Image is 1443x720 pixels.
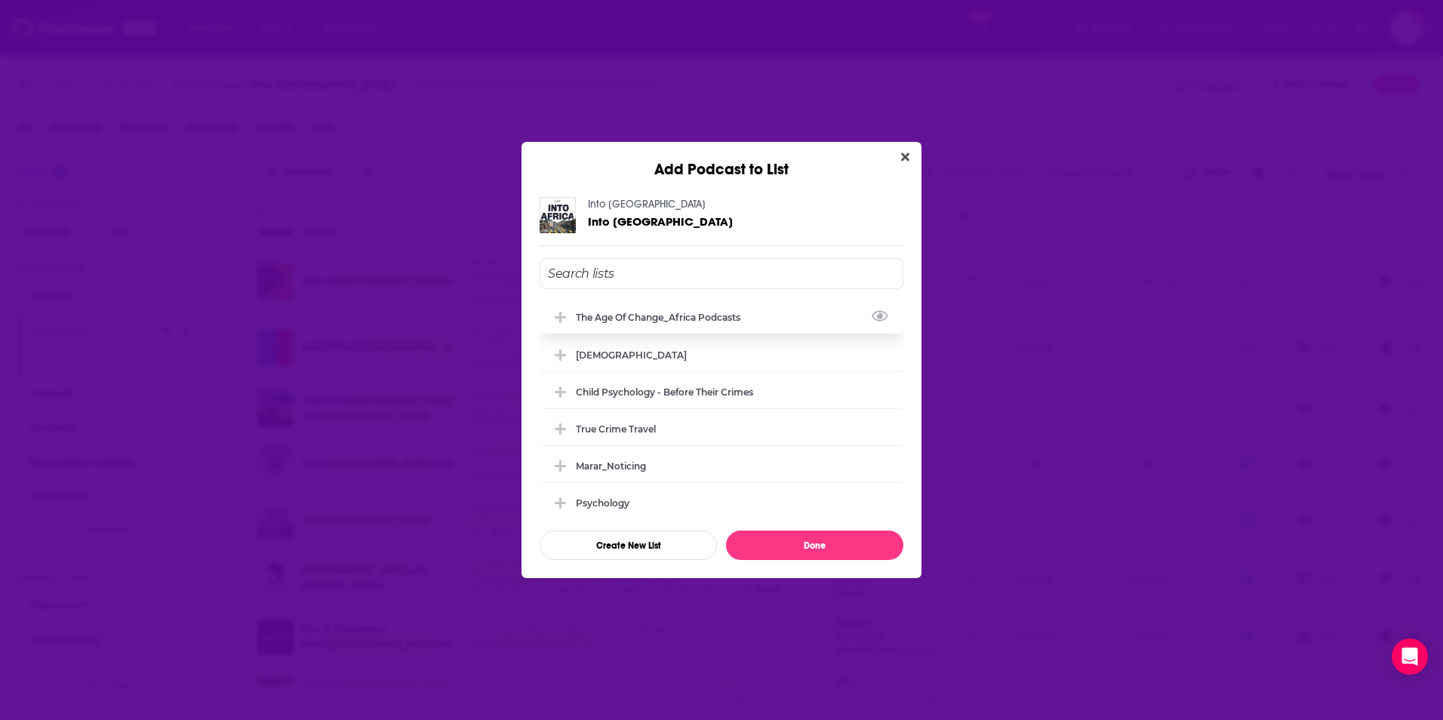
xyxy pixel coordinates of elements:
div: Add Podcast To List [540,258,903,560]
div: Child Psychology - Before Their Crimes [540,375,903,408]
button: Close [895,148,915,167]
button: View Link [740,320,749,322]
div: True Crime Travel [576,423,656,435]
div: Add Podcast to List [522,142,921,179]
a: Into Africa [588,198,706,211]
div: [DEMOGRAPHIC_DATA] [576,349,687,361]
span: Into [GEOGRAPHIC_DATA] [588,214,733,229]
img: Into Africa [540,197,576,233]
div: Open Intercom Messenger [1392,638,1428,675]
div: True Crime Travel [540,412,903,445]
button: Done [726,531,903,560]
div: The Age of Change_Africa podcasts [576,312,749,323]
div: Marar_Noticing [576,460,646,472]
input: Search lists [540,258,903,289]
div: Marar_Noticing [540,449,903,482]
a: Into Africa [588,215,733,228]
div: Psychology [540,486,903,519]
div: Psychology [576,497,629,509]
div: Atheism [540,338,903,371]
div: The Age of Change_Africa podcasts [540,300,903,334]
div: Child Psychology - Before Their Crimes [576,386,753,398]
button: Create New List [540,531,717,560]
